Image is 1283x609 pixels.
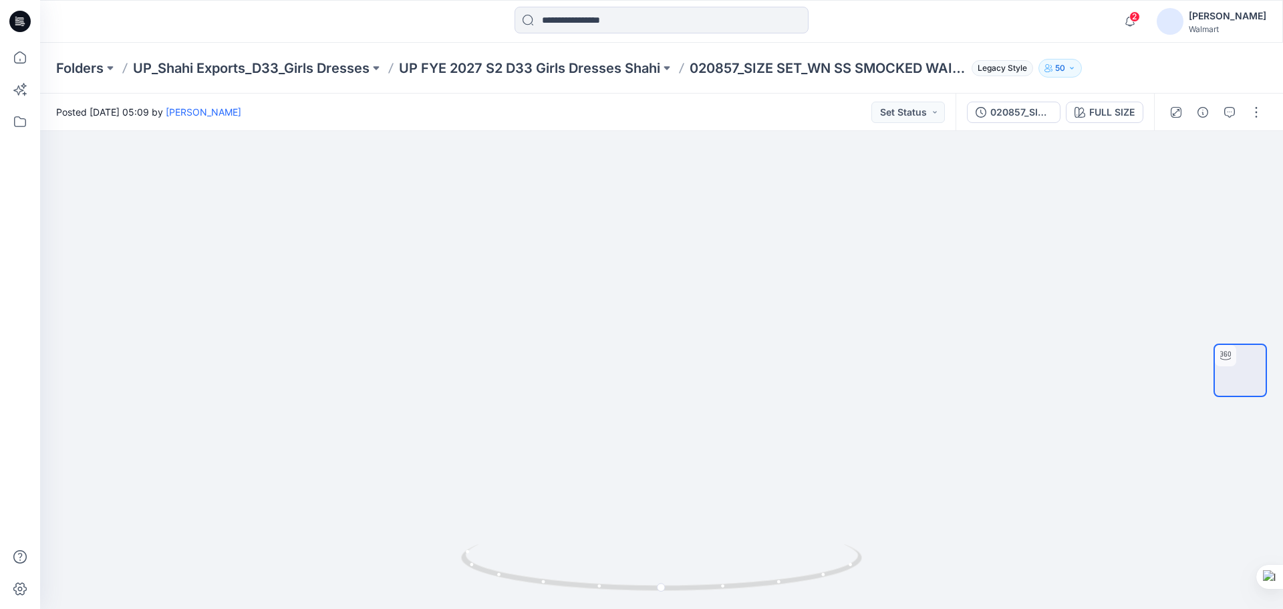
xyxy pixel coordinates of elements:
a: [PERSON_NAME] [166,106,241,118]
p: 50 [1055,61,1065,76]
div: 020857_SIZE SET_WN SS SMOCKED WAIST DR [990,105,1052,120]
button: Legacy Style [966,59,1033,78]
div: [PERSON_NAME] [1189,8,1266,24]
button: FULL SIZE [1066,102,1143,123]
span: 2 [1129,11,1140,22]
a: UP_Shahi Exports_D33_Girls Dresses [133,59,370,78]
div: FULL SIZE [1089,105,1135,120]
span: Posted [DATE] 05:09 by [56,105,241,119]
span: Legacy Style [972,60,1033,76]
a: Folders [56,59,104,78]
p: 020857_SIZE SET_WN SS SMOCKED WAIST DR [690,59,966,78]
img: avatar [1157,8,1183,35]
button: 020857_SIZE SET_WN SS SMOCKED WAIST DR [967,102,1060,123]
button: Details [1192,102,1214,123]
a: UP FYE 2027 S2 D33 Girls Dresses Shahi [399,59,660,78]
button: 50 [1038,59,1082,78]
div: Walmart [1189,24,1266,34]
